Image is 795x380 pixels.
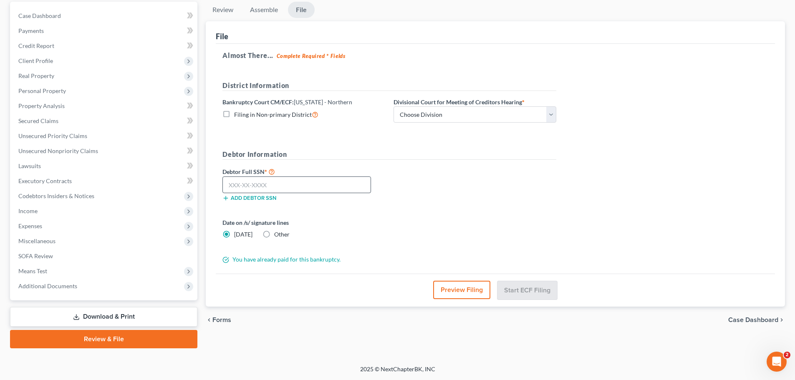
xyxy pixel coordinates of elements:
div: You have already paid for this bankruptcy. [218,255,560,264]
a: Lawsuits [12,159,197,174]
span: Means Test [18,267,47,274]
a: Assemble [243,2,285,18]
span: [DATE] [234,231,252,238]
a: Review & File [10,330,197,348]
span: Additional Documents [18,282,77,289]
a: Executory Contracts [12,174,197,189]
span: Other [274,231,290,238]
h5: Debtor Information [222,149,556,160]
span: SOFA Review [18,252,53,259]
span: Unsecured Nonpriority Claims [18,147,98,154]
h5: Almost There... [222,50,768,60]
input: XXX-XX-XXXX [222,176,371,193]
button: chevron_left Forms [206,317,242,323]
span: Secured Claims [18,117,58,124]
span: Real Property [18,72,54,79]
a: Unsecured Priority Claims [12,128,197,143]
label: Bankruptcy Court CM/ECF: [222,98,352,106]
a: Review [206,2,240,18]
span: Codebtors Insiders & Notices [18,192,94,199]
span: Unsecured Priority Claims [18,132,87,139]
a: Property Analysis [12,98,197,113]
button: Add debtor SSN [222,195,276,201]
label: Debtor Full SSN [218,166,389,176]
label: Divisional Court for Meeting of Creditors Hearing [394,98,525,106]
a: Secured Claims [12,113,197,128]
i: chevron_left [206,317,212,323]
span: Expenses [18,222,42,229]
h5: District Information [222,81,556,91]
span: Case Dashboard [728,317,778,323]
span: Filing in Non-primary District [234,111,312,118]
span: 2 [784,352,790,358]
a: SOFA Review [12,249,197,264]
span: Income [18,207,38,214]
iframe: Intercom live chat [767,352,787,372]
span: Personal Property [18,87,66,94]
span: Miscellaneous [18,237,56,244]
i: chevron_right [778,317,785,323]
span: Client Profile [18,57,53,64]
span: Property Analysis [18,102,65,109]
strong: Complete Required * Fields [277,53,346,59]
span: [US_STATE] - Northern [294,98,352,106]
span: Lawsuits [18,162,41,169]
a: Download & Print [10,307,197,327]
span: Case Dashboard [18,12,61,19]
label: Date on /s/ signature lines [222,218,385,227]
span: Executory Contracts [18,177,72,184]
a: Case Dashboard chevron_right [728,317,785,323]
button: Start ECF Filing [497,281,558,300]
button: Preview Filing [433,281,490,299]
span: Payments [18,27,44,34]
span: Credit Report [18,42,54,49]
a: Unsecured Nonpriority Claims [12,143,197,159]
div: 2025 © NextChapterBK, INC [160,365,636,380]
a: Case Dashboard [12,8,197,23]
a: Payments [12,23,197,38]
a: Credit Report [12,38,197,53]
div: File [216,31,228,41]
a: File [288,2,315,18]
span: Forms [212,317,231,323]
